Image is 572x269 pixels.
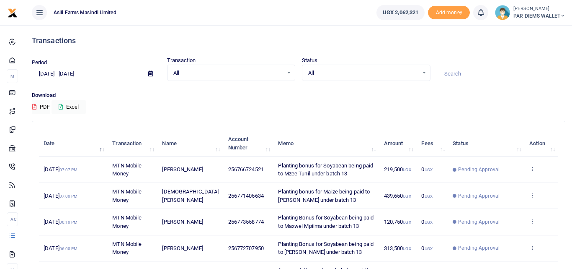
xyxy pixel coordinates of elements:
[112,214,142,229] span: MTN Mobile Money
[513,12,565,20] span: PAR DIEMS WALLET
[425,220,433,225] small: UGX
[173,69,283,77] span: All
[32,36,565,45] h4: Transactions
[428,6,470,20] li: Toup your wallet
[8,8,18,18] img: logo-small
[108,131,157,157] th: Transaction: activate to sort column ascending
[59,194,78,198] small: 07:00 PM
[308,69,418,77] span: All
[32,100,50,114] button: PDF
[376,5,425,20] a: UGX 2,062,321
[458,192,500,200] span: Pending Approval
[458,166,500,173] span: Pending Approval
[495,5,565,20] a: profile-user [PERSON_NAME] PAR DIEMS WALLET
[428,6,470,20] span: Add money
[403,167,411,172] small: UGX
[228,193,264,199] span: 256771405634
[59,246,78,251] small: 06:00 PM
[495,5,510,20] img: profile-user
[525,131,558,157] th: Action: activate to sort column ascending
[44,166,77,172] span: [DATE]
[373,5,428,20] li: Wallet ballance
[59,220,78,225] small: 06:10 PM
[421,166,432,172] span: 0
[384,245,411,251] span: 313,500
[302,56,318,65] label: Status
[278,214,374,229] span: Planting Bonus for Soyabean being paid to Maxwel Mpiima under batch 13
[417,131,448,157] th: Fees: activate to sort column ascending
[228,166,264,172] span: 256766724521
[8,9,18,16] a: logo-small logo-large logo-large
[379,131,417,157] th: Amount: activate to sort column ascending
[384,193,411,199] span: 439,650
[32,67,142,81] input: select period
[383,8,418,17] span: UGX 2,062,321
[437,67,566,81] input: Search
[384,166,411,172] span: 219,500
[458,244,500,252] span: Pending Approval
[513,5,565,13] small: [PERSON_NAME]
[162,188,219,203] span: [DEMOGRAPHIC_DATA][PERSON_NAME]
[112,241,142,256] span: MTN Mobile Money
[223,131,273,157] th: Account Number: activate to sort column ascending
[458,218,500,226] span: Pending Approval
[273,131,379,157] th: Memo: activate to sort column ascending
[50,9,120,16] span: Asili Farms Masindi Limited
[425,167,433,172] small: UGX
[59,167,78,172] small: 07:07 PM
[44,219,77,225] span: [DATE]
[278,188,370,203] span: Planting bonus for Maize being paid to [PERSON_NAME] under batch 13
[278,241,374,256] span: Planting Bonus for Soyabean being paid to [PERSON_NAME] under batch 13
[7,69,18,83] li: M
[403,220,411,225] small: UGX
[384,219,411,225] span: 120,750
[112,188,142,203] span: MTN Mobile Money
[162,219,203,225] span: [PERSON_NAME]
[44,193,77,199] span: [DATE]
[162,245,203,251] span: [PERSON_NAME]
[32,91,565,100] p: Download
[52,100,86,114] button: Excel
[278,162,373,177] span: Planting bonus for Soyabean being paid to Mzee Tunil under batch 13
[157,131,223,157] th: Name: activate to sort column ascending
[44,245,77,251] span: [DATE]
[403,194,411,198] small: UGX
[421,219,432,225] span: 0
[421,193,432,199] span: 0
[425,194,433,198] small: UGX
[7,212,18,226] li: Ac
[428,9,470,15] a: Add money
[448,131,525,157] th: Status: activate to sort column ascending
[39,131,108,157] th: Date: activate to sort column descending
[228,245,264,251] span: 256772707950
[167,56,196,65] label: Transaction
[425,246,433,251] small: UGX
[32,58,47,67] label: Period
[421,245,432,251] span: 0
[403,246,411,251] small: UGX
[112,162,142,177] span: MTN Mobile Money
[162,166,203,172] span: [PERSON_NAME]
[228,219,264,225] span: 256773558774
